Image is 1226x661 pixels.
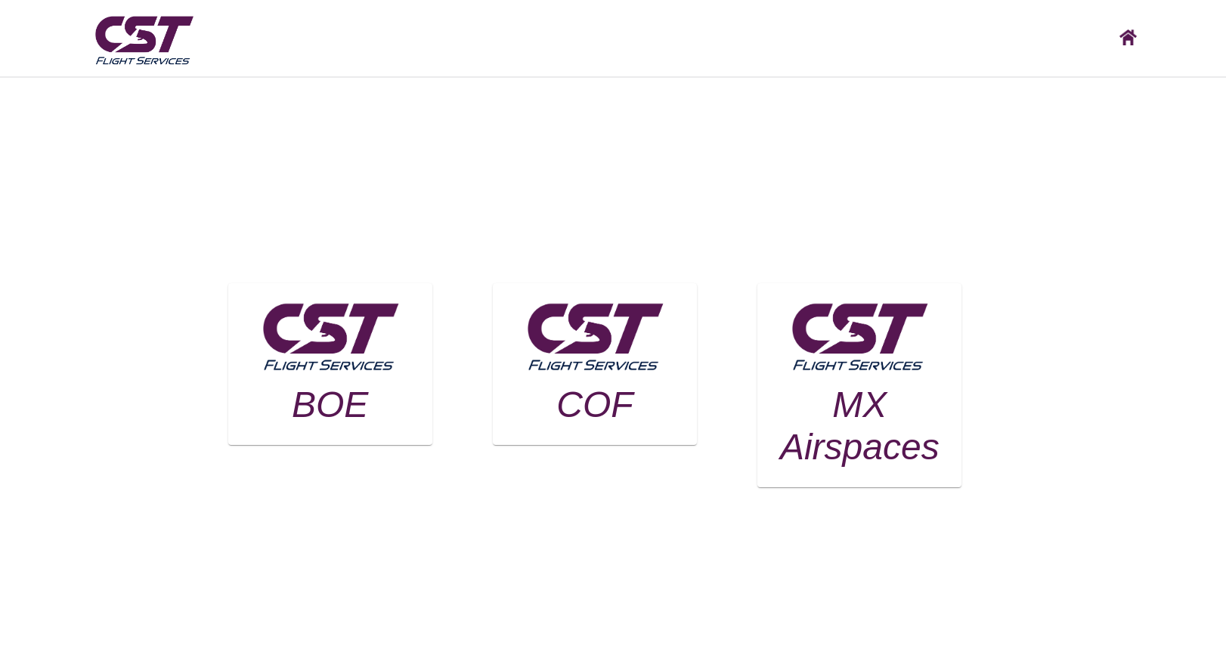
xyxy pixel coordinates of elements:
img: BOE [258,295,403,376]
img: CST Flight Services logo [91,10,197,69]
h3: MX Airspaces [776,384,943,468]
h3: BOE [247,384,413,426]
img: MX Airspaces [787,295,932,376]
img: CST logo, click here to go home screen [1119,29,1137,45]
img: COF [522,295,667,376]
h3: COF [512,384,678,426]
